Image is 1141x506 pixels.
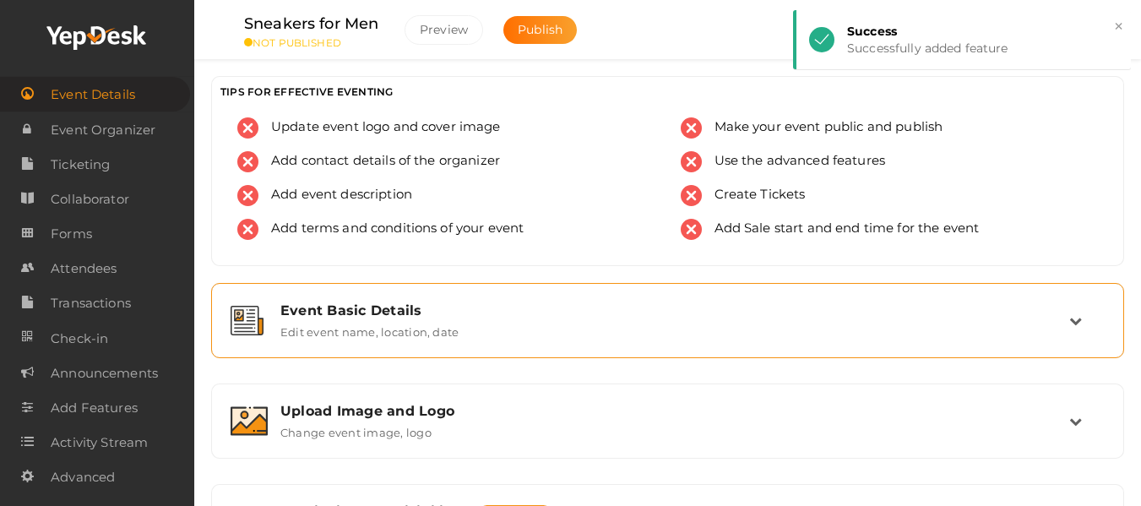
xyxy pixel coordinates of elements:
label: Sneakers for Men [244,12,378,36]
span: Collaborator [51,182,129,216]
img: website_grey.svg [27,44,41,57]
img: error.svg [237,185,258,206]
label: Edit event name, location, date [280,318,459,339]
img: event-details.svg [231,306,264,335]
img: image.svg [231,406,268,436]
div: v 4.0.24 [47,27,83,41]
span: Ticketing [51,148,110,182]
div: Domain Overview [64,100,151,111]
span: Update event logo and cover image [258,117,501,139]
span: Add Sale start and end time for the event [702,219,980,240]
span: Check-in [51,322,108,356]
span: Announcements [51,356,158,390]
span: Attendees [51,252,117,286]
span: Add contact details of the organizer [258,151,500,172]
span: Add terms and conditions of your event [258,219,524,240]
button: Publish [503,16,577,44]
a: Upload Image and Logo Change event image, logo [220,427,1115,443]
span: Activity Stream [51,426,148,460]
img: error.svg [681,117,702,139]
div: Domain: [DOMAIN_NAME] [44,44,186,57]
div: Success [847,23,1118,40]
span: Event Details [51,78,135,112]
img: tab_keywords_by_traffic_grey.svg [168,98,182,112]
span: Event Organizer [51,113,155,147]
a: Event Basic Details Edit event name, location, date [220,326,1115,342]
img: error.svg [681,219,702,240]
img: logo_orange.svg [27,27,41,41]
h3: TIPS FOR EFFECTIVE EVENTING [220,85,1115,98]
div: Successfully added feature [847,40,1118,57]
img: error.svg [681,185,702,206]
span: Add Features [51,391,138,425]
span: Transactions [51,286,131,320]
button: × [1113,17,1124,36]
div: Event Basic Details [280,302,1069,318]
button: Preview [405,15,483,45]
span: Forms [51,217,92,251]
span: Advanced [51,460,115,494]
img: tab_domain_overview_orange.svg [46,98,59,112]
span: Add event description [258,185,412,206]
small: NOT PUBLISHED [244,36,379,49]
div: Upload Image and Logo [280,403,1069,419]
img: error.svg [237,151,258,172]
span: Create Tickets [702,185,806,206]
img: error.svg [681,151,702,172]
img: error.svg [237,117,258,139]
span: Make your event public and publish [702,117,943,139]
label: Change event image, logo [280,419,432,439]
span: Publish [518,22,562,37]
img: error.svg [237,219,258,240]
span: Use the advanced features [702,151,886,172]
div: Keywords by Traffic [187,100,285,111]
